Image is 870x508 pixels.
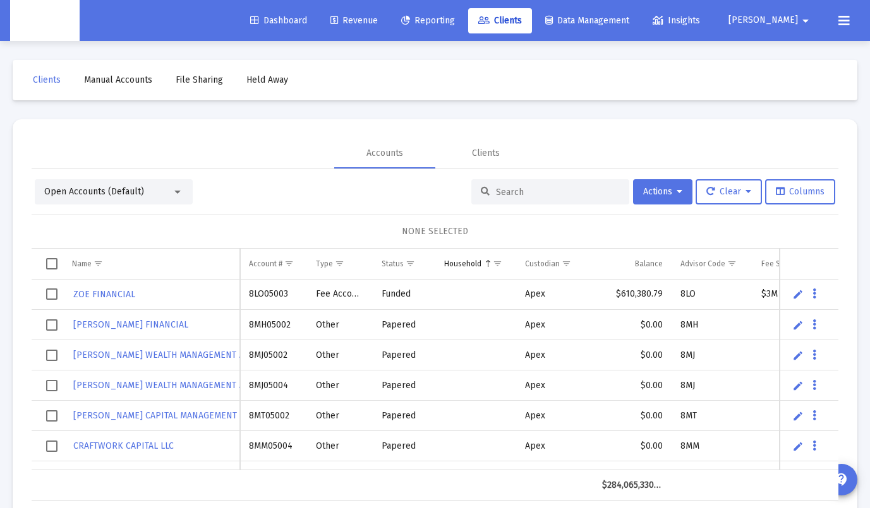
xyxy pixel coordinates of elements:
span: Columns [776,186,825,197]
td: Column Advisor Code [672,249,752,279]
a: [PERSON_NAME] WEALTH MANAGEMENT AND [72,346,257,364]
a: Clients [23,68,71,93]
span: Clients [478,15,522,26]
div: Select row [46,319,57,331]
td: $3M - $5M: 0.90% [752,280,844,310]
div: Account # [249,259,282,269]
td: 8MT [672,401,752,431]
div: Papered [382,440,426,452]
div: Accounts [366,147,403,160]
td: Apex [516,431,593,461]
span: [PERSON_NAME] [728,15,798,26]
div: Papered [382,379,426,392]
td: Apex [516,340,593,370]
td: 8MJ [672,370,752,401]
div: Papered [382,349,426,362]
span: Show filter options for column 'Advisor Code' [727,259,737,268]
div: Status [382,259,404,269]
span: Revenue [330,15,378,26]
span: Show filter options for column 'Status' [406,259,415,268]
div: Data grid [32,249,838,501]
div: Type [316,259,333,269]
td: 8LO [672,280,752,310]
td: $0.00 [593,431,672,461]
span: [PERSON_NAME] FINANCIAL [73,319,188,330]
span: Show filter options for column 'Household' [493,259,502,268]
td: Other [307,340,373,370]
td: Apex [516,401,593,431]
div: Advisor Code [680,259,725,269]
span: Insights [653,15,700,26]
a: Dashboard [240,8,317,33]
a: Edit [792,319,804,331]
td: Other [307,310,373,340]
td: Apex [516,280,593,310]
span: Actions [643,186,682,197]
button: Columns [765,179,835,204]
a: [PERSON_NAME] WEALTH MANAGEMENT AND [72,376,257,394]
a: Clients [468,8,532,33]
span: Clear [706,186,751,197]
span: Show filter options for column 'Account #' [284,259,294,268]
span: Held Away [246,74,288,85]
span: Manual Accounts [84,74,152,85]
a: Edit [792,440,804,452]
td: Other [307,431,373,461]
div: Papered [382,319,426,331]
td: 8MM05004 [240,431,307,461]
mat-icon: arrow_drop_down [798,8,813,33]
div: Select row [46,288,57,300]
span: Show filter options for column 'Name' [94,259,103,268]
a: Edit [792,288,804,300]
td: Column Type [307,249,373,279]
td: Column Name [63,249,240,279]
td: Other [307,401,373,431]
div: Custodian [525,259,560,269]
td: Apex [516,310,593,340]
div: Clients [472,147,500,160]
a: [PERSON_NAME] FINANCIAL [72,316,190,334]
td: 8MM05002 [240,461,307,492]
img: Dashboard [20,8,70,33]
span: [PERSON_NAME] WEALTH MANAGEMENT AND [73,350,256,360]
div: Select all [46,258,57,269]
a: Data Management [535,8,639,33]
span: Reporting [401,15,455,26]
td: 8MT05002 [240,401,307,431]
a: Edit [792,350,804,361]
td: Other [307,370,373,401]
span: Show filter options for column 'Custodian' [562,259,571,268]
mat-icon: contact_support [834,472,849,487]
div: NONE SELECTED [42,225,828,238]
td: 8MM [672,461,752,492]
span: Data Management [545,15,629,26]
td: $0.00 [593,401,672,431]
td: 8MJ [672,340,752,370]
div: Papered [382,410,426,422]
div: Select row [46,350,57,361]
div: Name [72,259,92,269]
td: $0.00 [593,461,672,492]
a: Insights [643,8,710,33]
a: Held Away [236,68,298,93]
div: $284,065,330.51 [602,479,663,492]
td: Column Fee Structure(s) [752,249,844,279]
td: Fee Account [307,280,373,310]
div: Select row [46,440,57,452]
span: Dashboard [250,15,307,26]
a: CRAFTWORK CAPITAL LLC [72,437,175,455]
span: CRAFTWORK CAPITAL LLC [73,440,174,451]
div: Select row [46,410,57,422]
td: Column Account # [240,249,307,279]
input: Search [496,187,620,198]
span: Show filter options for column 'Type' [335,259,344,268]
button: Actions [633,179,692,204]
a: File Sharing [166,68,233,93]
td: Column Status [373,249,435,279]
td: $610,380.79 [593,280,672,310]
button: Clear [696,179,762,204]
span: [PERSON_NAME] CAPITAL MANAGEMENT [73,410,237,421]
td: 8MM [672,431,752,461]
td: $0.00 [593,340,672,370]
span: [PERSON_NAME] WEALTH MANAGEMENT AND [73,380,256,391]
